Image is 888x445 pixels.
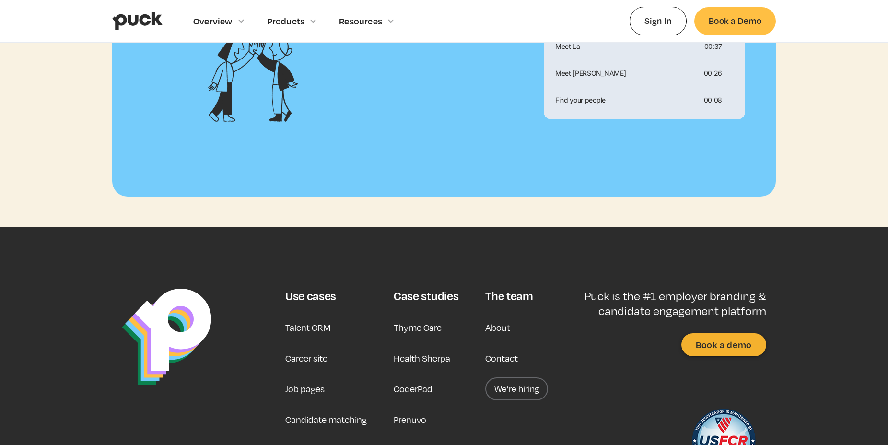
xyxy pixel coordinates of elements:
a: Book a demo [681,333,766,356]
a: Career site [285,347,327,370]
a: We’re hiring [485,377,548,400]
p: Puck is the #1 employer branding & candidate engagement platform [558,289,766,318]
div: Find your people00:08More options [548,89,741,112]
div: Products [267,16,305,26]
a: Candidate matching [285,408,367,431]
div: Use cases [285,289,336,303]
div: Case studies [394,289,458,303]
a: Book a Demo [694,7,776,35]
a: About [485,316,510,339]
div: Overview [193,16,233,26]
div: 00:37 [704,43,722,50]
a: Prenuvo [394,408,426,431]
a: Job pages [285,377,325,400]
div: 00:08 [704,97,722,104]
a: Contact [485,347,518,370]
a: Talent CRM [285,316,331,339]
a: Health Sherpa [394,347,450,370]
div: The team [485,289,533,303]
div: Meet [PERSON_NAME] [551,70,700,77]
a: Sign In [630,7,687,35]
a: Thyme Care [394,316,442,339]
a: CoderPad [394,377,432,400]
div: Meet [PERSON_NAME]00:26More options [548,62,741,85]
div: Meet La00:37More options [548,35,741,58]
div: Resources [339,16,382,26]
div: Meet La [551,43,701,50]
div: 00:26 [704,70,722,77]
div: Find your people [551,97,700,104]
img: Puck Logo [122,289,211,385]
